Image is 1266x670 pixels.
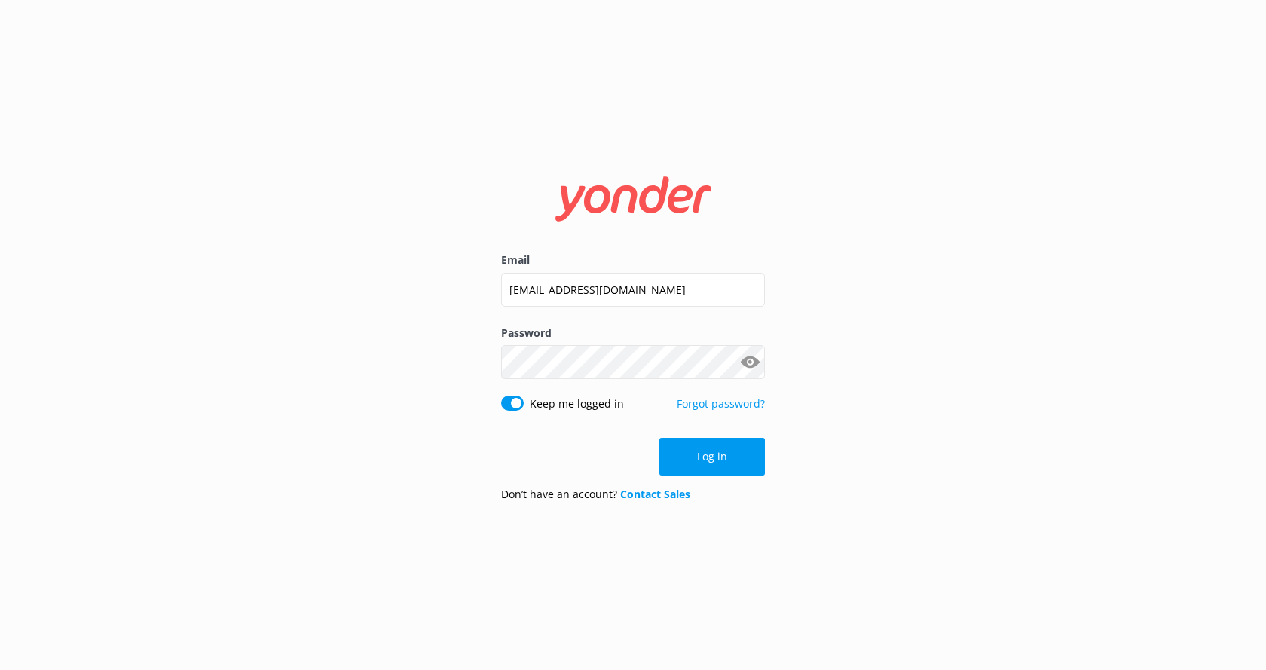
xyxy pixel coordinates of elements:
[501,273,765,307] input: user@emailaddress.com
[677,396,765,411] a: Forgot password?
[620,487,690,501] a: Contact Sales
[501,252,765,268] label: Email
[501,325,765,341] label: Password
[735,347,765,378] button: Show password
[501,486,690,503] p: Don’t have an account?
[530,396,624,412] label: Keep me logged in
[659,438,765,476] button: Log in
